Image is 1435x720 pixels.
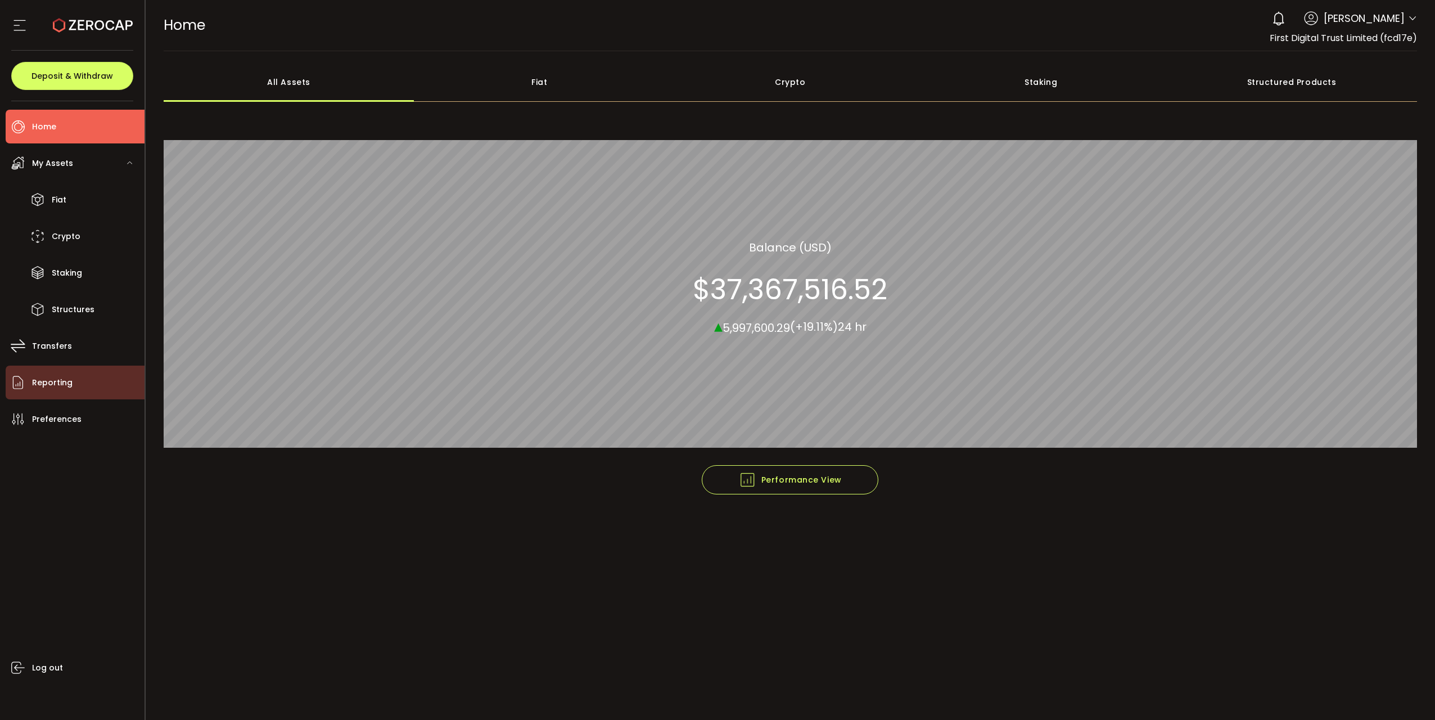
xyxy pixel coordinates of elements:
div: Crypto [665,62,915,102]
span: Home [32,119,56,135]
section: $37,367,516.52 [693,272,887,306]
span: 5,997,600.29 [723,319,790,335]
iframe: Chat Widget [1379,666,1435,720]
span: Fiat [52,192,66,208]
span: Crypto [52,228,80,245]
span: My Assets [32,155,73,172]
span: Structures [52,301,94,318]
div: Fiat [414,62,665,102]
div: Structured Products [1166,62,1417,102]
div: All Assets [164,62,414,102]
span: ▴ [714,313,723,337]
button: Deposit & Withdraw [11,62,133,90]
span: (+19.11%) [790,319,838,335]
span: Reporting [32,375,73,391]
span: Performance View [739,471,842,488]
span: Transfers [32,338,72,354]
section: Balance (USD) [749,238,832,255]
div: Staking [915,62,1166,102]
span: Preferences [32,411,82,427]
span: 24 hr [838,319,867,335]
span: First Digital Trust Limited (fcd17e) [1270,31,1417,44]
span: [PERSON_NAME] [1324,11,1405,26]
span: Log out [32,660,63,676]
button: Performance View [702,465,878,494]
span: Staking [52,265,82,281]
span: Home [164,15,205,35]
span: Deposit & Withdraw [31,72,113,80]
